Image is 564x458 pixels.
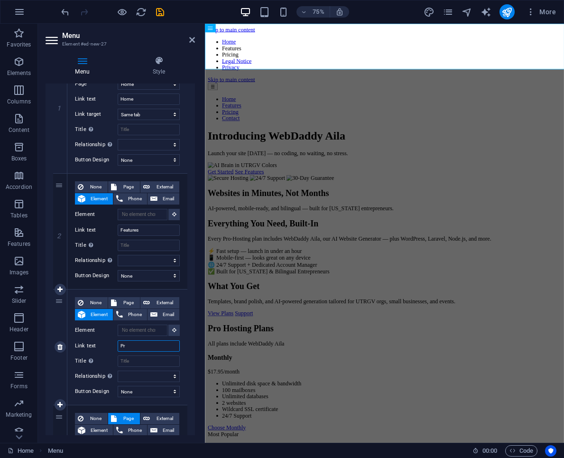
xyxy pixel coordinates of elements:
[6,411,32,419] p: Marketing
[443,6,454,18] button: pages
[23,122,46,130] a: Contact
[118,325,167,336] input: No element chosen
[4,79,475,131] nav: Primary
[118,355,180,367] input: Title
[23,105,48,113] a: Features
[126,425,144,436] span: Phone
[148,309,179,320] button: Email
[311,6,326,18] h6: 75%
[118,124,180,135] input: Title
[40,382,64,390] a: Support
[4,440,475,450] h3: Monthly
[481,7,491,18] i: AI Writer
[75,93,118,105] label: Link text
[472,445,498,457] h6: Session time
[86,181,105,193] span: None
[140,297,179,308] button: External
[4,168,475,177] p: Launch your site [DATE] — no coding, no waiting, no stress.
[113,425,147,436] button: Phone
[424,7,435,18] i: Design (Ctrl+Alt+Y)
[9,326,28,333] p: Header
[140,181,179,193] button: External
[118,224,180,236] input: Link text...
[23,113,45,122] a: Pricing
[46,56,123,76] h4: Menu
[75,124,118,135] label: Title
[12,297,27,305] p: Slider
[118,209,167,220] input: No element chosen
[40,193,78,201] a: See Features
[60,7,71,18] i: Undo: Change menu items (Ctrl+Z)
[443,7,453,18] i: Pages (Ctrl+Alt+S)
[4,260,475,273] h2: Everything You Need, Built‑In
[501,7,512,18] i: Publish
[75,371,118,382] label: Relationship
[75,240,118,251] label: Title
[75,255,118,266] label: Relationship
[108,413,140,424] button: Page
[48,445,63,457] nav: breadcrumb
[75,413,108,424] button: None
[120,413,137,424] span: Page
[526,7,556,17] span: More
[120,297,137,308] span: Page
[86,297,105,308] span: None
[52,104,66,112] em: 1
[4,299,475,308] div: ⚡ Fast setup — launch in under an hour
[424,6,435,18] button: design
[120,181,137,193] span: Page
[135,6,147,18] button: reload
[4,70,67,78] a: Skip to main content
[481,6,492,18] button: text_generator
[7,41,31,48] p: Favorites
[7,98,31,105] p: Columns
[75,297,108,308] button: None
[75,139,118,150] label: Relationship
[499,4,515,19] button: publish
[113,309,147,320] button: Phone
[4,4,67,12] a: Skip to main content
[4,193,38,201] a: Get Started
[4,400,475,413] h2: Pro Hosting Plans
[75,209,118,220] label: Element
[75,270,118,281] label: Button Design
[108,181,140,193] button: Page
[75,224,118,236] label: Link text
[155,7,166,18] i: Save (Ctrl+S)
[4,344,475,356] h2: What You Get
[75,109,118,120] label: Link target
[9,126,29,134] p: Content
[75,309,113,320] button: Element
[154,6,166,18] button: save
[7,69,31,77] p: Elements
[4,202,58,210] img: Secure Hosting
[11,155,27,162] p: Boxes
[160,193,176,205] span: Email
[123,56,195,76] h4: Style
[9,269,29,276] p: Images
[75,181,108,193] button: None
[4,317,475,326] div: 🌐 24/7 Support + Dedicated Account Manager
[75,340,118,352] label: Link text
[4,308,475,317] div: 📱 Mobile‑first — looks great on any device
[62,40,176,48] h3: Element #ed-new-27
[160,425,176,436] span: Email
[10,212,28,219] p: Tables
[522,4,560,19] button: More
[118,93,180,105] input: Link text...
[23,96,41,104] a: Home
[75,78,118,90] label: Page
[8,240,30,248] p: Features
[136,7,147,18] i: Reload page
[6,183,32,191] p: Accordion
[118,340,180,352] input: Link text...
[335,8,344,16] i: On resize automatically adjust zoom level to fit chosen device.
[116,6,128,18] button: Click here to leave preview mode and continue editing
[62,31,195,40] h2: Menu
[153,413,176,424] span: External
[482,445,497,457] span: 00 00
[160,309,176,320] span: Email
[140,413,179,424] button: External
[60,202,107,210] img: 24/7 Support
[505,445,537,457] button: Code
